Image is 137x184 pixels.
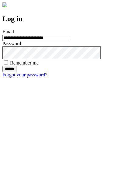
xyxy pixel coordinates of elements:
[2,29,14,34] label: Email
[2,2,7,7] img: logo-4e3dc11c47720685a147b03b5a06dd966a58ff35d612b21f08c02c0306f2b779.png
[2,72,47,77] a: Forgot your password?
[10,60,39,65] label: Remember me
[2,15,135,23] h2: Log in
[2,41,21,46] label: Password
